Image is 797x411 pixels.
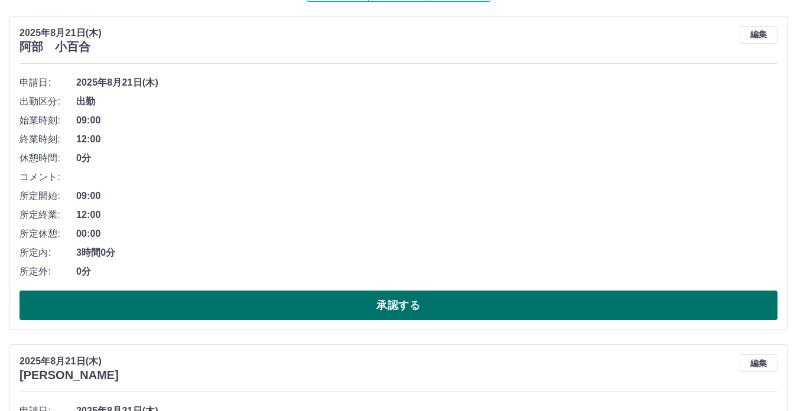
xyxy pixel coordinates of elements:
[19,208,76,222] span: 所定終業:
[19,26,102,40] p: 2025年8月21日(木)
[76,208,778,222] span: 12:00
[76,265,778,279] span: 0分
[740,354,778,372] button: 編集
[76,94,778,109] span: 出勤
[19,354,119,368] p: 2025年8月21日(木)
[76,151,778,165] span: 0分
[19,368,119,382] h3: [PERSON_NAME]
[19,132,76,146] span: 終業時刻:
[19,189,76,203] span: 所定開始:
[76,227,778,241] span: 00:00
[76,246,778,260] span: 3時間0分
[76,189,778,203] span: 09:00
[76,132,778,146] span: 12:00
[19,246,76,260] span: 所定内:
[19,151,76,165] span: 休憩時間:
[76,113,778,128] span: 09:00
[19,113,76,128] span: 始業時刻:
[19,76,76,90] span: 申請日:
[19,291,778,320] button: 承認する
[740,26,778,44] button: 編集
[76,76,778,90] span: 2025年8月21日(木)
[19,170,76,184] span: コメント:
[19,94,76,109] span: 出勤区分:
[19,265,76,279] span: 所定外:
[19,40,102,54] h3: 阿部 小百合
[19,227,76,241] span: 所定休憩:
